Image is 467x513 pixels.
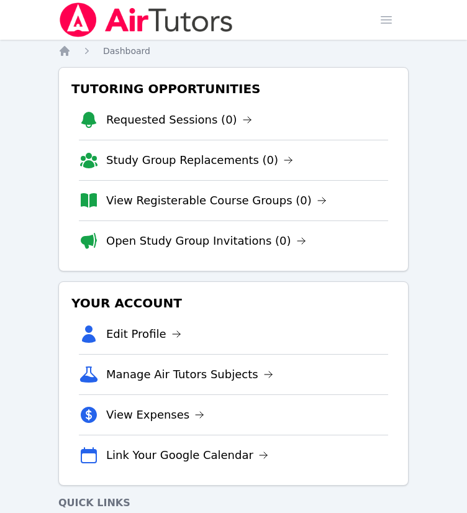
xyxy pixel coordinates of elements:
a: Manage Air Tutors Subjects [106,366,273,383]
h3: Tutoring Opportunities [69,78,398,100]
a: Link Your Google Calendar [106,447,268,464]
h3: Your Account [69,292,398,314]
img: Air Tutors [58,2,234,37]
a: View Registerable Course Groups (0) [106,192,327,209]
nav: Breadcrumb [58,45,409,57]
span: Dashboard [103,46,150,56]
a: Requested Sessions (0) [106,111,252,129]
a: Dashboard [103,45,150,57]
a: View Expenses [106,406,204,424]
a: Edit Profile [106,325,181,343]
a: Open Study Group Invitations (0) [106,232,306,250]
h4: Quick Links [58,496,409,511]
a: Study Group Replacements (0) [106,152,293,169]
